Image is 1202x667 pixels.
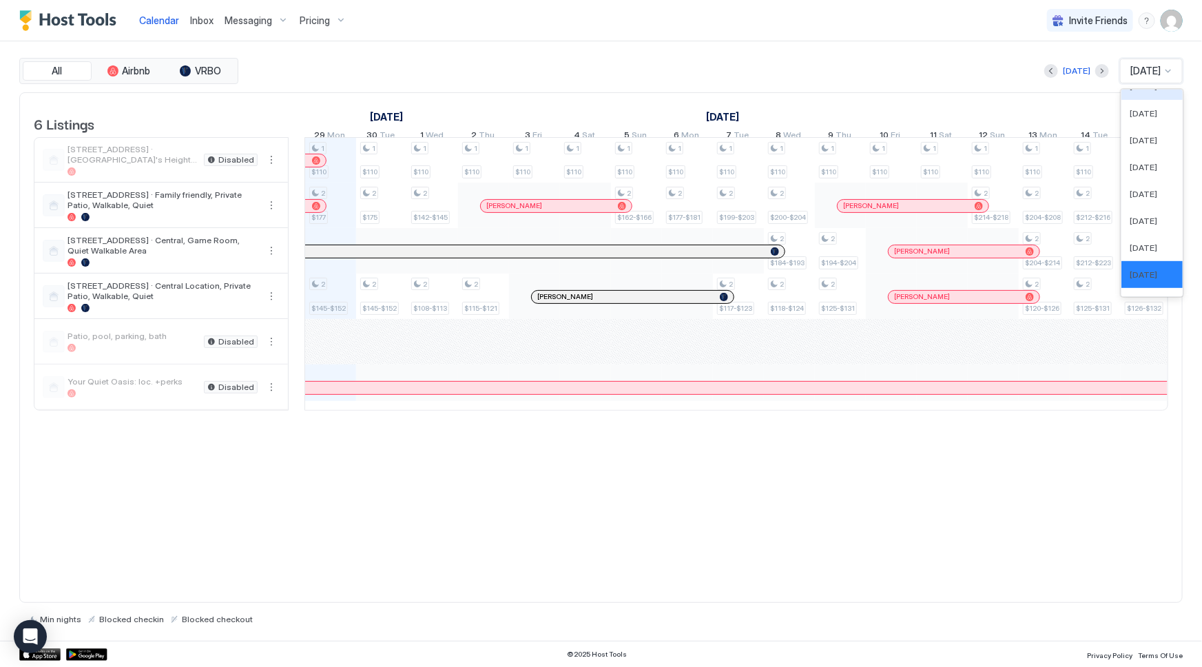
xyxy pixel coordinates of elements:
span: 1 [474,144,477,153]
span: [DATE] [1130,243,1157,253]
span: $212-$223 [1076,258,1111,267]
span: Messaging [225,14,272,27]
span: 1 [420,130,424,144]
span: 2 [1086,280,1090,289]
span: $110 [413,167,428,176]
span: Blocked checkout [182,614,253,624]
div: User profile [1161,10,1183,32]
span: Terms Of Use [1138,651,1183,659]
a: October 1, 2025 [702,107,742,127]
span: 1 [729,144,732,153]
span: 1 [882,144,885,153]
span: $110 [668,167,683,176]
button: More options [263,288,280,305]
span: $145-$152 [362,304,397,313]
span: 2 [831,234,835,243]
span: $110 [1025,167,1040,176]
span: 30 [367,130,378,144]
a: Calendar [139,13,179,28]
span: Sun [991,130,1006,144]
span: 13 [1029,130,1038,144]
span: $110 [311,167,327,176]
span: 2 [627,189,631,198]
a: October 14, 2025 [1078,127,1112,147]
span: Mon [1040,130,1058,144]
span: $115-$121 [464,304,497,313]
span: $110 [770,167,785,176]
a: October 6, 2025 [671,127,703,147]
span: [PERSON_NAME] [894,292,950,301]
button: All [23,61,92,81]
div: Google Play Store [66,648,107,661]
span: Fri [891,130,901,144]
a: October 2, 2025 [468,127,498,147]
span: 1 [525,144,528,153]
a: October 10, 2025 [877,127,904,147]
span: $110 [1076,167,1091,176]
span: Min nights [40,614,81,624]
a: October 12, 2025 [976,127,1009,147]
span: 2 [1086,189,1090,198]
span: 2 [780,234,784,243]
span: $177 [311,213,326,222]
span: 8 [776,130,782,144]
span: $118-$124 [770,304,804,313]
div: [DATE] [1063,65,1090,77]
span: 2 [1035,189,1039,198]
span: [STREET_ADDRESS] · Central, Game Room, Quiet Walkable Area [68,235,258,256]
span: $142-$145 [413,213,448,222]
span: [DATE] [1130,135,1157,145]
span: Thu [836,130,851,144]
span: 11 [931,130,937,144]
span: 2 [729,280,733,289]
span: $110 [974,167,989,176]
span: $204-$208 [1025,213,1061,222]
span: [STREET_ADDRESS] · Central Location, Private Patio, Walkable, Quiet [68,280,258,301]
a: Inbox [190,13,214,28]
span: $110 [719,167,734,176]
button: Airbnb [94,61,163,81]
span: 6 Listings [34,113,94,134]
span: Blocked checkin [99,614,164,624]
span: 2 [780,189,784,198]
span: Tue [734,130,749,144]
span: 2 [1086,234,1090,243]
span: Fri [533,130,543,144]
span: $125-$131 [821,304,855,313]
span: 7 [727,130,732,144]
span: 1 [831,144,834,153]
span: 14 [1081,130,1091,144]
span: $204-$214 [1025,258,1060,267]
div: App Store [19,648,61,661]
div: menu [263,379,280,396]
a: Privacy Policy [1087,647,1132,661]
span: 1 [423,144,426,153]
span: $110 [566,167,581,176]
span: VRBO [195,65,221,77]
a: Host Tools Logo [19,10,123,31]
a: October 8, 2025 [773,127,805,147]
span: Mon [682,130,700,144]
a: October 5, 2025 [621,127,651,147]
span: [DATE] [1130,189,1157,199]
span: 5 [625,130,630,144]
button: More options [263,243,280,259]
button: More options [263,197,280,214]
button: [DATE] [1061,63,1092,79]
span: Thu [479,130,495,144]
span: $184-$193 [770,258,805,267]
div: menu [263,197,280,214]
a: October 1, 2025 [417,127,447,147]
span: [DATE] [1130,269,1157,280]
span: Pricing [300,14,330,27]
a: October 13, 2025 [1026,127,1061,147]
span: [DATE] [1130,296,1157,307]
span: 1 [678,144,681,153]
span: 2 [729,189,733,198]
span: $214-$218 [974,213,1008,222]
span: 1 [984,144,987,153]
span: $126-$132 [1127,304,1161,313]
a: September 14, 2025 [366,107,406,127]
span: All [52,65,63,77]
span: 10 [880,130,889,144]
